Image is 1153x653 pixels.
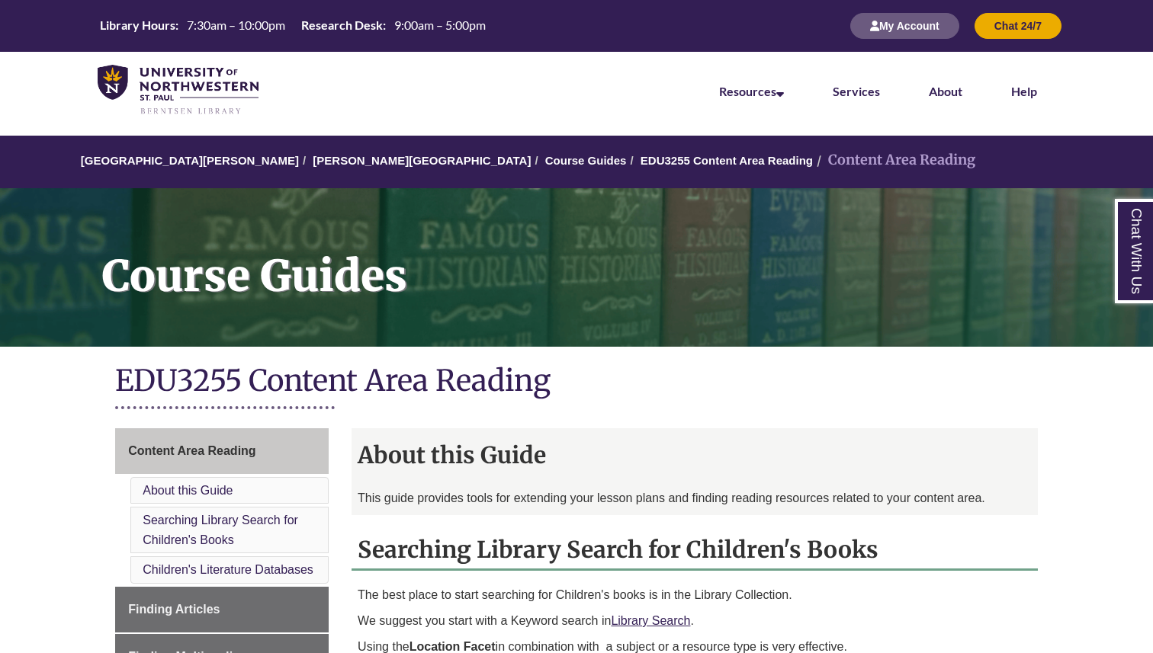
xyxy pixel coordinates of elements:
[295,17,388,34] th: Research Desk:
[813,149,975,171] li: Content Area Reading
[833,84,880,98] a: Services
[143,563,313,576] a: Children's Literature Databases
[611,614,690,627] a: Library Search
[975,19,1061,32] a: Chat 24/7
[641,154,813,167] a: EDU3255 Content Area Reading
[850,13,959,39] button: My Account
[719,84,784,98] a: Resources
[98,65,259,116] img: UNWSP Library Logo
[143,484,233,497] a: About this Guide
[409,640,496,653] strong: Location Facet
[94,17,181,34] th: Library Hours:
[313,154,531,167] a: [PERSON_NAME][GEOGRAPHIC_DATA]
[128,603,220,616] span: Finding Articles
[85,188,1153,327] h1: Course Guides
[352,530,1038,571] h2: Searching Library Search for Children's Books
[94,17,492,34] table: Hours Today
[94,17,492,35] a: Hours Today
[128,444,255,457] span: Content Area Reading
[352,436,1038,474] h2: About this Guide
[975,13,1061,39] button: Chat 24/7
[1011,84,1037,98] a: Help
[545,154,627,167] a: Course Guides
[115,587,329,632] a: Finding Articles
[394,18,486,32] span: 9:00am – 5:00pm
[81,154,299,167] a: [GEOGRAPHIC_DATA][PERSON_NAME]
[358,612,1032,630] p: We suggest you start with a Keyword search in .
[143,514,298,546] a: Searching Library Search for Children's Books
[358,489,1032,507] p: This guide provides tools for extending your lesson plans and finding reading resources related t...
[929,84,962,98] a: About
[358,586,1032,604] p: The best place to start searching for Children's books is in the Library Collection.
[187,18,285,32] span: 7:30am – 10:00pm
[850,19,959,32] a: My Account
[115,428,329,474] a: Content Area Reading
[115,362,1038,402] h1: EDU3255 Content Area Reading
